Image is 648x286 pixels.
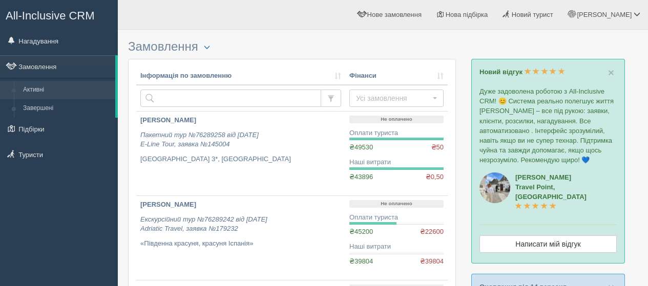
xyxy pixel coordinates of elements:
span: × [608,67,614,78]
button: Close [608,67,614,78]
a: Написати мій відгук [479,235,617,253]
span: Новий турист [512,11,553,18]
a: Інформація по замовленню [140,71,341,81]
div: Наші витрати [349,158,444,167]
i: Екскурсійний тур №76289242 від [DATE] Adriatic Travel, заявка №179232 [140,215,267,233]
h3: Замовлення [128,40,456,54]
span: ₴45200 [349,228,373,235]
input: Пошук за номером замовлення, ПІБ або паспортом туриста [140,90,321,107]
p: «Південна красуня, красуня Іспанія» [140,239,341,249]
span: Нова підбірка [446,11,488,18]
span: ₴43896 [349,173,373,181]
span: ₴39804 [349,257,373,265]
div: Оплати туриста [349,128,444,138]
a: Активні [18,81,115,99]
p: Не оплачено [349,200,444,208]
a: [PERSON_NAME] Пакетний тур №76289258 від [DATE]E-Line Tour, заявка №145004 [GEOGRAPHIC_DATA] 3*, ... [136,112,345,195]
a: [PERSON_NAME]Travel Point, [GEOGRAPHIC_DATA] [515,173,587,210]
div: Оплати туриста [349,213,444,223]
span: ₴39804 [420,257,444,267]
span: Нове замовлення [367,11,422,18]
a: Фінанси [349,71,444,81]
b: [PERSON_NAME] [140,201,196,208]
span: ₴0,50 [426,172,444,182]
span: [PERSON_NAME] [577,11,632,18]
span: ₴22600 [420,227,444,237]
button: Усі замовлення [349,90,444,107]
b: [PERSON_NAME] [140,116,196,124]
span: ₴50 [431,143,444,152]
span: Усі замовлення [356,93,430,103]
a: [PERSON_NAME] Екскурсійний тур №76289242 від [DATE]Adriatic Travel, заявка №179232 «Південна крас... [136,196,345,280]
p: Дуже задоволена роботою з All-Inclusive CRM! 😊 Система реально полегшує життя [PERSON_NAME] – все... [479,86,617,165]
a: All-Inclusive CRM [1,1,117,29]
span: All-Inclusive CRM [6,9,95,22]
div: Наші витрати [349,242,444,252]
a: Новий відгук [479,68,565,76]
p: Не оплачено [349,116,444,123]
i: Пакетний тур №76289258 від [DATE] E-Line Tour, заявка №145004 [140,131,259,148]
a: Завершені [18,99,115,118]
span: ₴49530 [349,143,373,151]
p: [GEOGRAPHIC_DATA] 3*, [GEOGRAPHIC_DATA] [140,155,341,164]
